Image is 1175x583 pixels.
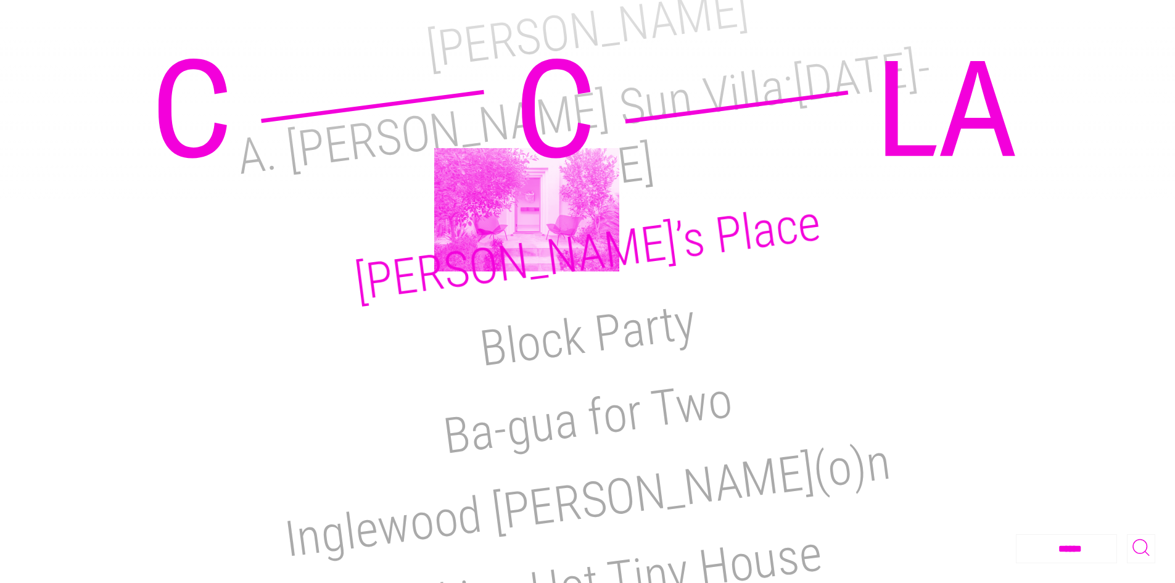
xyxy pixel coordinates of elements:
a: [PERSON_NAME]’s Place [352,194,824,312]
a: Block Party [476,292,698,378]
button: Toggle Search [1127,534,1155,563]
a: Ba-gua for Two [440,371,735,466]
a: A. [PERSON_NAME] Sun Villa:[DATE]-[DATE] [234,38,934,206]
a: Inglewood [PERSON_NAME](o)n [281,432,894,569]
